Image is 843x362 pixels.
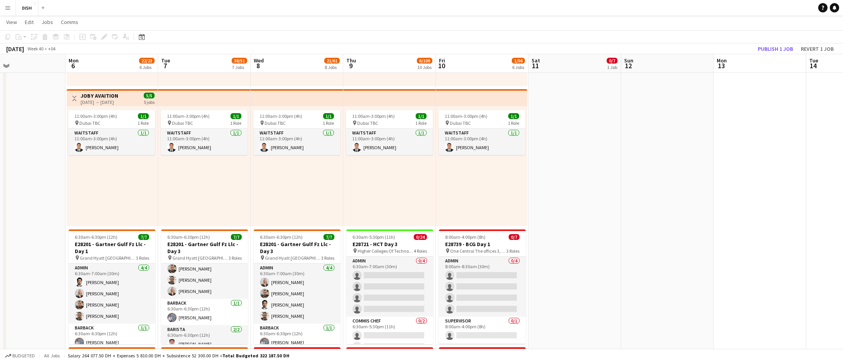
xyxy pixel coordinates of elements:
[346,241,433,248] h3: E28721 - HCT Day 3
[254,241,341,255] h3: E28201 - Gartner Gulf Fz Llc - Day 3
[358,248,414,254] span: Higher Colleges Of Technology [GEOGRAPHIC_DATA]
[74,113,117,119] span: 11:00am-3:00pm (4h)
[222,353,289,359] span: Total Budgeted 322 187.50 DH
[346,317,433,354] app-card-role: Commis Chef0/26:30am-5:30pm (11h)
[260,113,302,119] span: 11:00am-3:00pm (4h)
[41,19,53,26] span: Jobs
[357,120,378,126] span: Dubai TBC
[717,57,727,64] span: Mon
[25,19,34,26] span: Edit
[79,120,100,126] span: Dubai TBC
[69,57,79,64] span: Mon
[512,64,525,70] div: 6 Jobs
[161,129,248,155] app-card-role: Waitstaff1/111:00am-3:00pm (4h)[PERSON_NAME]
[624,57,633,64] span: Sun
[607,58,618,64] span: 0/7
[253,110,340,155] app-job-card: 11:00am-3:00pm (4h)1/1 Dubai TBC1 RoleWaitstaff1/111:00am-3:00pm (4h)[PERSON_NAME]
[414,234,427,240] span: 0/24
[809,57,818,64] span: Tue
[69,241,155,255] h3: E28201 - Gartner Gulf Fz Llc - Day 1
[808,61,818,70] span: 14
[80,255,136,261] span: Grand Hyatt [GEOGRAPHIC_DATA]
[417,58,432,64] span: 6/109
[346,129,433,155] app-card-role: Waitstaff1/111:00am-3:00pm (4h)[PERSON_NAME]
[254,229,341,344] app-job-card: 6:30am-6:30pm (12h)7/7E28201 - Gartner Gulf Fz Llc - Day 3 Grand Hyatt [GEOGRAPHIC_DATA]3 RolesAd...
[81,92,118,99] h3: JOBY AVAITION
[716,61,727,70] span: 13
[58,17,81,27] a: Comms
[68,110,155,155] div: 11:00am-3:00pm (4h)1/1 Dubai TBC1 RoleWaitstaff1/111:00am-3:00pm (4h)[PERSON_NAME]
[438,61,445,70] span: 10
[346,229,433,344] app-job-card: 6:30am-5:30pm (11h)0/24E28721 - HCT Day 3 Higher Colleges Of Technology [GEOGRAPHIC_DATA]4 RolesA...
[445,113,487,119] span: 11:00am-3:00pm (4h)
[230,120,241,126] span: 1 Role
[161,110,248,155] app-job-card: 11:00am-3:00pm (4h)1/1 Dubai TBC1 RoleWaitstaff1/111:00am-3:00pm (4h)[PERSON_NAME]
[439,229,526,344] app-job-card: 8:00am-4:00pm (8h)0/7E28739 - BCG Day 1 One Central The offices 3, DIFC [GEOGRAPHIC_DATA]3 RolesA...
[160,61,170,70] span: 7
[260,234,303,240] span: 6:30am-6:30pm (12h)
[161,229,248,344] div: 6:30am-6:30pm (12h)7/7E28201 - Gartner Gulf Fz Llc - Day 3 Grand Hyatt [GEOGRAPHIC_DATA]3 RolesAd...
[81,99,118,105] div: [DATE] → [DATE]
[323,113,334,119] span: 1/1
[323,120,334,126] span: 1 Role
[345,61,356,70] span: 9
[352,113,395,119] span: 11:00am-3:00pm (4h)
[346,110,433,155] app-job-card: 11:00am-3:00pm (4h)1/1 Dubai TBC1 RoleWaitstaff1/111:00am-3:00pm (4h)[PERSON_NAME]
[530,61,540,70] span: 11
[43,353,61,359] span: All jobs
[439,257,526,317] app-card-role: Admin0/48:00am-8:30am (30m)
[172,255,229,261] span: Grand Hyatt [GEOGRAPHIC_DATA]
[346,57,356,64] span: Thu
[161,57,170,64] span: Tue
[414,248,427,254] span: 4 Roles
[506,248,520,254] span: 3 Roles
[138,113,149,119] span: 1/1
[136,255,149,261] span: 3 Roles
[623,61,633,70] span: 12
[265,120,286,126] span: Dubai TBC
[450,248,506,254] span: One Central The offices 3, DIFC [GEOGRAPHIC_DATA]
[69,264,155,324] app-card-role: Admin4/46:30am-7:00am (30m)[PERSON_NAME][PERSON_NAME][PERSON_NAME][PERSON_NAME]
[161,299,248,325] app-card-role: Barback1/16:30am-6:30pm (12h)[PERSON_NAME]
[254,264,341,324] app-card-role: Admin4/46:30am-7:00am (30m)[PERSON_NAME][PERSON_NAME][PERSON_NAME][PERSON_NAME]
[353,234,395,240] span: 6:30am-5:30pm (11h)
[69,324,155,350] app-card-role: Barback1/16:30am-6:30pm (12h)[PERSON_NAME]
[61,19,78,26] span: Comms
[253,61,264,70] span: 8
[167,234,210,240] span: 6:30am-6:30pm (12h)
[532,57,540,64] span: Sat
[325,64,339,70] div: 8 Jobs
[144,93,155,98] span: 5/5
[445,234,485,240] span: 8:00am-4:00pm (8h)
[439,110,525,155] app-job-card: 11:00am-3:00pm (4h)1/1 Dubai TBC1 RoleWaitstaff1/111:00am-3:00pm (4h)[PERSON_NAME]
[138,234,149,240] span: 7/7
[26,46,45,52] span: Week 40
[3,17,20,27] a: View
[161,239,248,299] app-card-role: Admin4/46:30am-7:00am (30m)[PERSON_NAME][PERSON_NAME][PERSON_NAME][PERSON_NAME]
[67,61,79,70] span: 6
[798,44,837,54] button: Revert 1 job
[607,64,617,70] div: 1 Job
[16,0,38,16] button: DISH
[161,241,248,255] h3: E28201 - Gartner Gulf Fz Llc - Day 3
[346,257,433,317] app-card-role: Admin0/46:30am-7:00am (30m)
[144,98,155,105] div: 5 jobs
[75,234,117,240] span: 6:30am-6:30pm (12h)
[172,120,193,126] span: Dubai TBC
[323,234,334,240] span: 7/7
[254,324,341,350] app-card-role: Barback1/16:30am-6:30pm (12h)[PERSON_NAME]
[68,353,289,359] div: Salary 264 077.50 DH + Expenses 5 810.00 DH + Subsistence 52 300.00 DH =
[450,120,471,126] span: Dubai TBC
[439,317,526,343] app-card-role: Supervisor0/18:00am-4:00pm (8h)
[48,46,55,52] div: +04
[38,17,56,27] a: Jobs
[69,229,155,344] div: 6:30am-6:30pm (12h)7/7E28201 - Gartner Gulf Fz Llc - Day 1 Grand Hyatt [GEOGRAPHIC_DATA]3 RolesAd...
[439,241,526,248] h3: E28739 - BCG Day 1
[321,255,334,261] span: 3 Roles
[6,45,24,53] div: [DATE]
[12,353,35,359] span: Budgeted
